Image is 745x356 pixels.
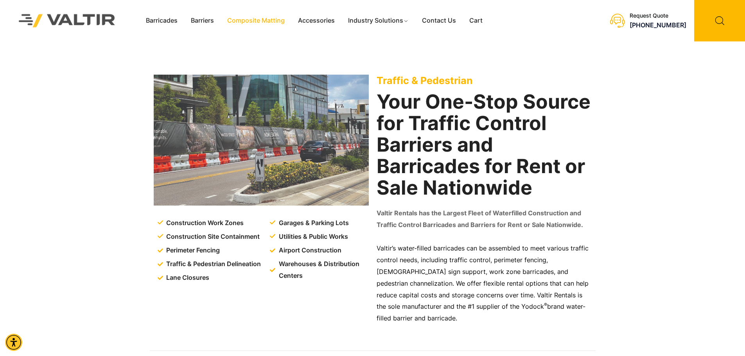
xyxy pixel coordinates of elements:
a: call (888) 496-3625 [630,21,686,29]
span: Traffic & Pedestrian Delineation [164,258,261,270]
a: Barriers [184,15,221,27]
p: Traffic & Pedestrian [377,75,592,86]
h2: Your One-Stop Source for Traffic Control Barriers and Barricades for Rent or Sale Nationwide [377,91,592,199]
span: Warehouses & Distribution Centers [277,258,370,282]
div: Accessibility Menu [5,334,22,351]
a: Barricades [139,15,184,27]
span: Perimeter Fencing [164,245,220,256]
img: Valtir Rentals [9,4,126,37]
a: Composite Matting [221,15,291,27]
span: Lane Closures [164,272,209,284]
div: Request Quote [630,13,686,19]
span: Construction Site Containment [164,231,260,243]
a: Contact Us [415,15,463,27]
a: Cart [463,15,489,27]
a: Accessories [291,15,341,27]
span: Construction Work Zones [164,217,244,229]
span: Airport Construction [277,245,341,256]
p: Valtir’s water-filled barricades can be assembled to meet various traffic control needs, includin... [377,243,592,324]
span: Garages & Parking Lots [277,217,349,229]
span: Utilities & Public Works [277,231,348,243]
img: Traffic & Pedestrian [154,75,369,206]
p: Valtir Rentals has the Largest Fleet of Waterfilled Construction and Traffic Control Barricades a... [377,208,592,231]
sup: ® [544,302,547,308]
a: Industry Solutions [341,15,415,27]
